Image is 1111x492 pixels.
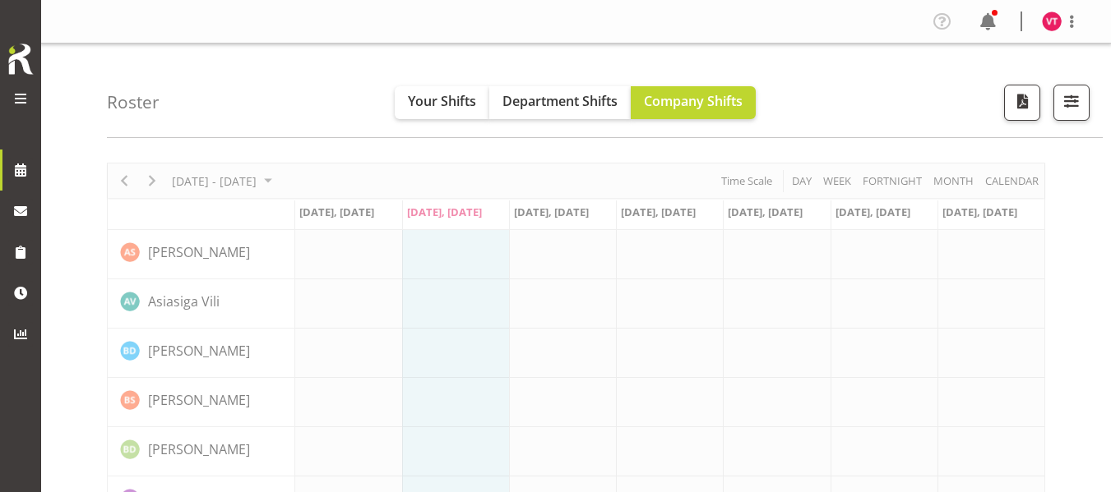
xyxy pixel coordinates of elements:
img: Rosterit icon logo [4,41,37,77]
button: Download a PDF of the roster according to the set date range. [1004,85,1040,121]
button: Department Shifts [489,86,631,119]
button: Your Shifts [395,86,489,119]
h4: Roster [107,93,160,112]
span: Department Shifts [502,92,618,110]
img: vanessa-thornley8527.jpg [1042,11,1062,31]
button: Company Shifts [631,86,756,119]
span: Company Shifts [644,92,743,110]
button: Filter Shifts [1053,85,1090,121]
span: Your Shifts [408,92,476,110]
